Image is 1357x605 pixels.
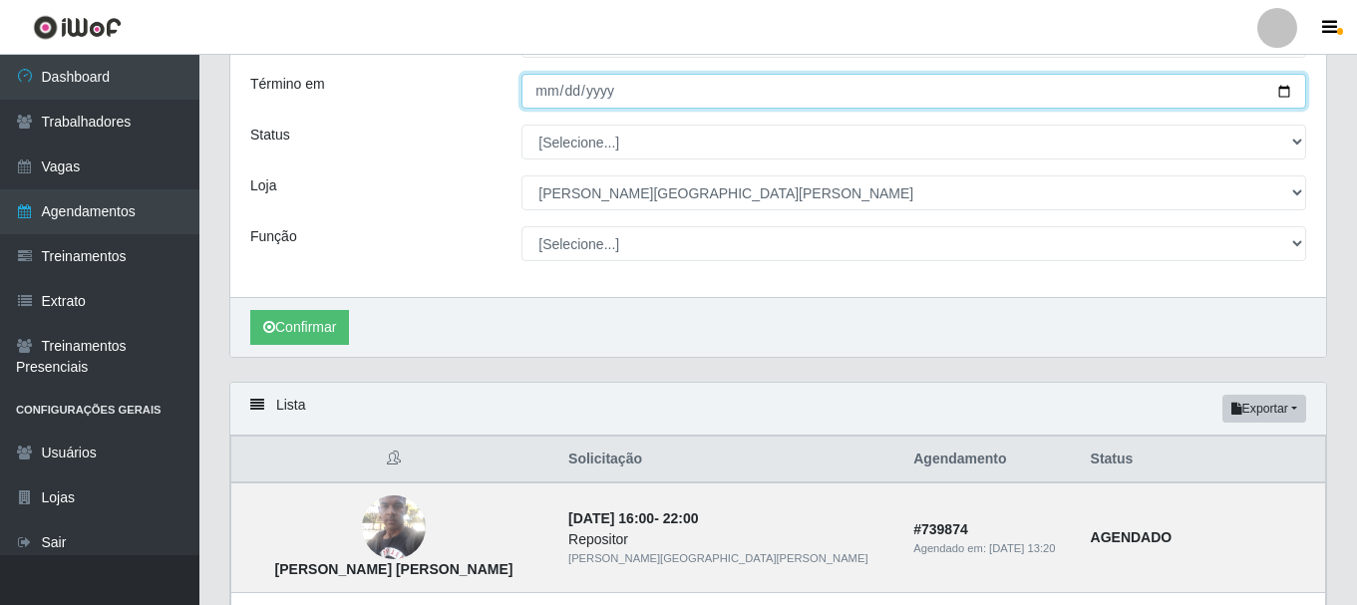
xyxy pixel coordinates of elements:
label: Loja [250,175,276,196]
div: Repositor [568,529,889,550]
th: Agendamento [901,437,1078,483]
img: CoreUI Logo [33,15,122,40]
strong: AGENDADO [1091,529,1173,545]
strong: - [568,510,698,526]
div: Lista [230,383,1326,436]
div: Agendado em: [913,540,1066,557]
input: 00/00/0000 [521,74,1306,109]
strong: # 739874 [913,521,968,537]
strong: [PERSON_NAME] [PERSON_NAME] [275,561,513,577]
button: Exportar [1222,395,1306,423]
time: [DATE] 16:00 [568,510,654,526]
label: Função [250,226,297,247]
time: 22:00 [663,510,699,526]
div: [PERSON_NAME][GEOGRAPHIC_DATA][PERSON_NAME] [568,550,889,567]
label: Status [250,125,290,146]
button: Confirmar [250,310,349,345]
time: [DATE] 13:20 [989,542,1055,554]
th: Status [1079,437,1326,483]
th: Solicitação [556,437,901,483]
label: Término em [250,74,325,95]
img: Anderson Conceição de Souza [362,485,426,570]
